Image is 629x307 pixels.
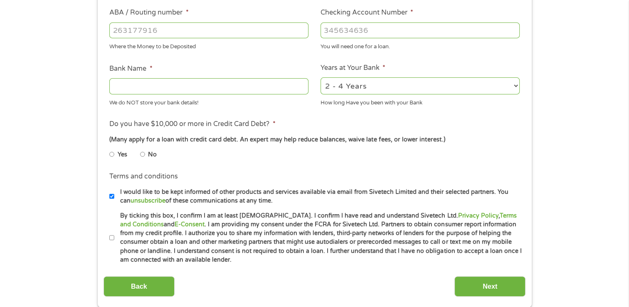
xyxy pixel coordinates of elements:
[458,212,498,219] a: Privacy Policy
[109,96,308,107] div: We do NOT store your bank details!
[109,135,519,144] div: (Many apply for a loan with credit card debt. An expert may help reduce balances, waive late fees...
[321,96,520,107] div: How long Have you been with your Bank
[104,276,175,297] input: Back
[321,40,520,51] div: You will need one for a loan.
[109,40,308,51] div: Where the Money to be Deposited
[175,221,205,228] a: E-Consent
[109,22,308,38] input: 263177916
[148,150,157,159] label: No
[321,22,520,38] input: 345634636
[118,150,127,159] label: Yes
[109,64,152,73] label: Bank Name
[114,188,522,205] label: I would like to be kept informed of other products and services available via email from Sivetech...
[321,64,385,72] label: Years at Your Bank
[114,211,522,265] label: By ticking this box, I confirm I am at least [DEMOGRAPHIC_DATA]. I confirm I have read and unders...
[120,212,516,228] a: Terms and Conditions
[109,8,188,17] label: ABA / Routing number
[321,8,413,17] label: Checking Account Number
[109,172,178,181] label: Terms and conditions
[131,197,165,204] a: unsubscribe
[109,120,275,129] label: Do you have $10,000 or more in Credit Card Debt?
[454,276,525,297] input: Next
